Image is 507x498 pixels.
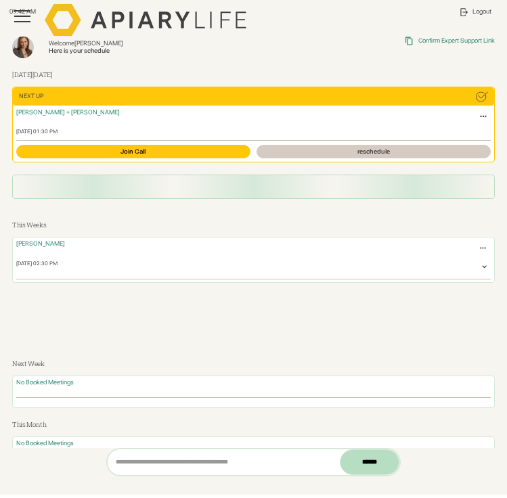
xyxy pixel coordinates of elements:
[16,261,58,274] div: [DATE] 02:30 PM
[453,1,498,23] a: Logout
[49,40,270,47] div: Welcome
[257,145,491,158] a: reschedule
[472,8,491,16] div: Logout
[16,379,74,386] span: No Booked Meetings
[16,109,120,116] span: [PERSON_NAME] + [PERSON_NAME]
[418,37,495,45] div: Confirm Expert Support Link
[19,93,43,100] div: Next Up
[12,420,495,430] h3: This Month
[16,145,250,158] a: Join Call
[12,221,495,231] h3: This Weeks
[74,40,123,47] span: [PERSON_NAME]
[16,240,65,247] span: [PERSON_NAME]
[16,129,491,135] div: [DATE] 01:30 PM
[32,70,53,79] span: [DATE]
[49,47,270,55] div: Here is your schedule
[16,440,74,447] span: No Booked Meetings
[12,359,495,369] h3: Next Week
[12,70,495,81] h3: [DATE]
